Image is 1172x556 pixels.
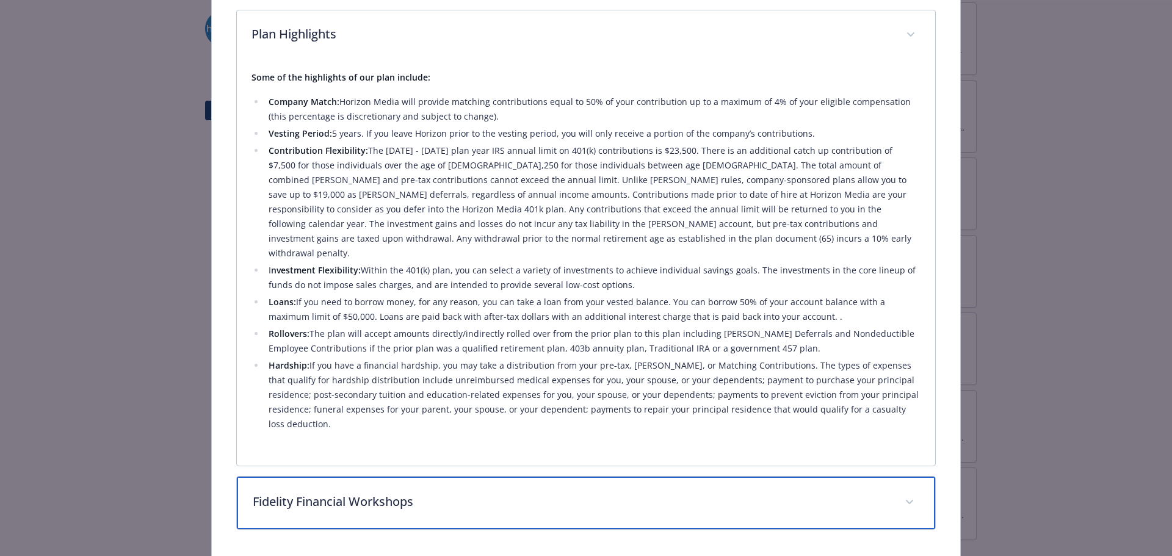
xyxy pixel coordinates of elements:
[269,359,309,371] strong: Hardship:
[265,327,921,356] li: The plan will accept amounts directly/indirectly rolled over from the prior plan to this plan inc...
[251,25,892,43] p: Plan Highlights
[269,296,296,308] strong: Loans:
[237,60,936,466] div: Plan Highlights
[269,145,368,156] strong: Contribution Flexibility:
[251,71,430,83] strong: Some of the highlights of our plan include:
[265,263,921,292] li: I Within the 401(k) plan, you can select a variety of investments to achieve individual savings g...
[237,477,936,529] div: Fidelity Financial Workshops
[269,96,339,107] strong: Company Match:
[271,264,361,276] strong: nvestment Flexibility:
[269,128,332,139] strong: Vesting Period:
[265,295,921,324] li: If you need to borrow money, for any reason, you can take a loan from your vested balance. You ca...
[265,126,921,141] li: 5 years. If you leave Horizon prior to the vesting period, you will only receive a portion of the...
[253,493,891,511] p: Fidelity Financial Workshops
[237,10,936,60] div: Plan Highlights
[265,95,921,124] li: Horizon Media will provide matching contributions equal to 50% of your contribution up to a maxim...
[269,328,309,339] strong: Rollovers:
[265,358,921,431] li: If you have a financial hardship, you may take a distribution from your pre-tax, [PERSON_NAME], o...
[265,143,921,261] li: The [DATE] - [DATE] plan year IRS annual limit on 401(k) contributions is $23,500. There is an ad...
